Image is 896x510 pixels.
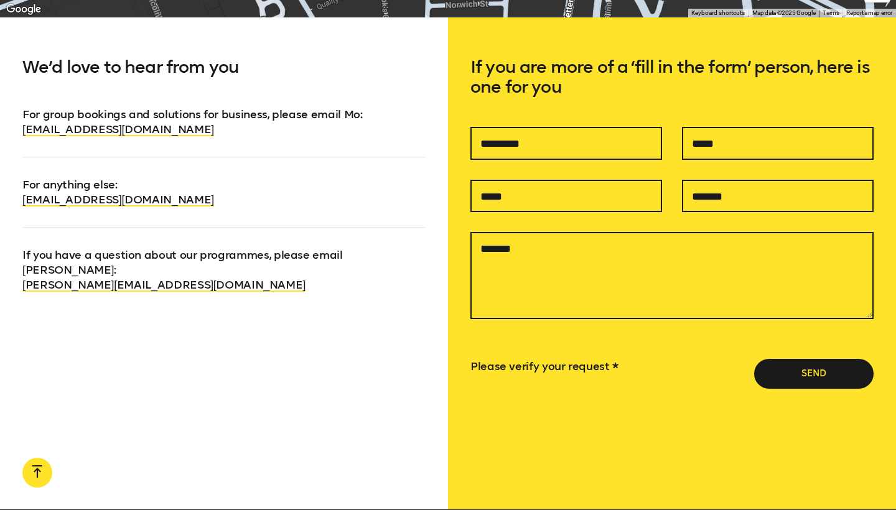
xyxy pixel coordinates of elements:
img: Google [3,1,44,17]
span: Map data ©2025 Google [752,9,815,16]
button: Keyboard shortcuts [691,9,745,17]
a: Terms (opens in new tab) [823,9,839,16]
p: For group bookings and solutions for business, please email Mo : [22,107,426,137]
h5: If you are more of a ‘fill in the form’ person, here is one for you [470,57,874,127]
a: [PERSON_NAME][EMAIL_ADDRESS][DOMAIN_NAME] [22,278,306,292]
p: For anything else : [22,157,426,207]
h5: We’d love to hear from you [22,57,426,107]
p: If you have a question about our programmes, please email [PERSON_NAME] : [22,227,426,292]
a: [EMAIL_ADDRESS][DOMAIN_NAME] [22,193,214,206]
button: Send [754,359,874,389]
a: Open this area in Google Maps (opens a new window) [3,1,44,17]
label: Please verify your request * [470,359,618,373]
a: [EMAIL_ADDRESS][DOMAIN_NAME] [22,123,214,136]
span: Send [774,368,854,380]
iframe: reCAPTCHA [470,380,572,470]
a: Report a map error [846,9,892,16]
